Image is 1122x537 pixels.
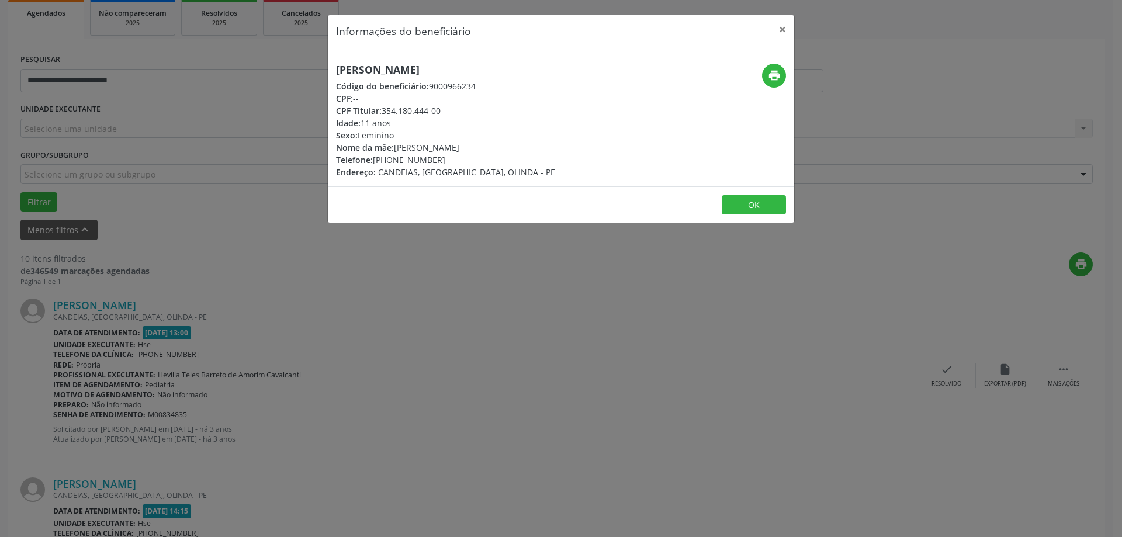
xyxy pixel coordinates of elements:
h5: Informações do beneficiário [336,23,471,39]
span: Código do beneficiário: [336,81,429,92]
span: Nome da mãe: [336,142,394,153]
button: Close [771,15,794,44]
div: 11 anos [336,117,555,129]
i: print [768,69,781,82]
button: print [762,64,786,88]
div: -- [336,92,555,105]
span: CPF: [336,93,353,104]
span: Telefone: [336,154,373,165]
div: [PHONE_NUMBER] [336,154,555,166]
div: 354.180.444-00 [336,105,555,117]
span: Endereço: [336,167,376,178]
div: [PERSON_NAME] [336,141,555,154]
span: CANDEIAS, [GEOGRAPHIC_DATA], OLINDA - PE [378,167,555,178]
span: Sexo: [336,130,358,141]
button: OK [722,195,786,215]
span: Idade: [336,117,361,129]
div: 9000966234 [336,80,555,92]
span: CPF Titular: [336,105,382,116]
div: Feminino [336,129,555,141]
h5: [PERSON_NAME] [336,64,555,76]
